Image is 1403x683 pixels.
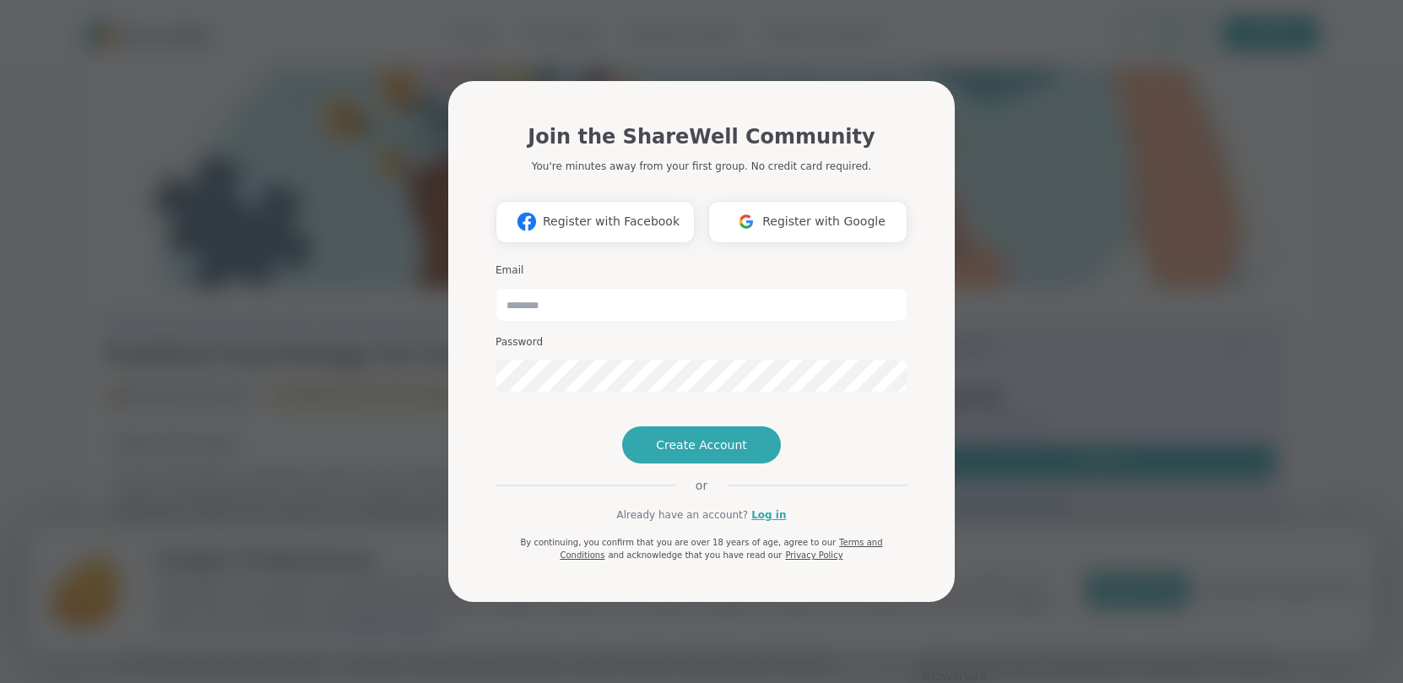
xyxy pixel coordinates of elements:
[511,206,543,237] img: ShareWell Logomark
[616,507,748,523] span: Already have an account?
[675,477,728,494] span: or
[496,263,907,278] h3: Email
[762,213,886,230] span: Register with Google
[708,201,907,243] button: Register with Google
[543,213,680,230] span: Register with Facebook
[528,122,875,152] h1: Join the ShareWell Community
[496,201,695,243] button: Register with Facebook
[751,507,786,523] a: Log in
[532,159,871,174] p: You're minutes away from your first group. No credit card required.
[520,538,836,547] span: By continuing, you confirm that you are over 18 years of age, agree to our
[785,550,842,560] a: Privacy Policy
[622,426,781,463] button: Create Account
[608,550,782,560] span: and acknowledge that you have read our
[560,538,882,560] a: Terms and Conditions
[496,335,907,350] h3: Password
[656,436,747,453] span: Create Account
[730,206,762,237] img: ShareWell Logomark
